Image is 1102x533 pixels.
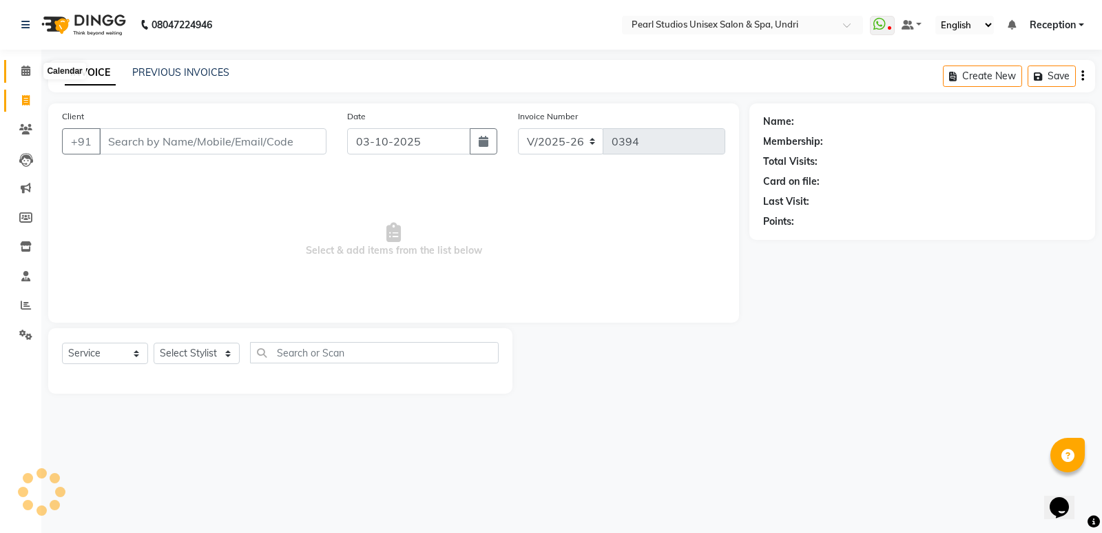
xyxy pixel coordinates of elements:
[1028,66,1076,87] button: Save
[62,128,101,154] button: +91
[763,214,794,229] div: Points:
[62,171,725,309] span: Select & add items from the list below
[943,66,1022,87] button: Create New
[62,110,84,123] label: Client
[763,154,818,169] div: Total Visits:
[518,110,578,123] label: Invoice Number
[132,66,229,79] a: PREVIOUS INVOICES
[763,134,823,149] div: Membership:
[1030,18,1076,32] span: Reception
[763,194,809,209] div: Last Visit:
[347,110,366,123] label: Date
[99,128,326,154] input: Search by Name/Mobile/Email/Code
[152,6,212,44] b: 08047224946
[1044,478,1088,519] iframe: chat widget
[250,342,499,363] input: Search or Scan
[43,63,85,79] div: Calendar
[763,114,794,129] div: Name:
[35,6,129,44] img: logo
[763,174,820,189] div: Card on file:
